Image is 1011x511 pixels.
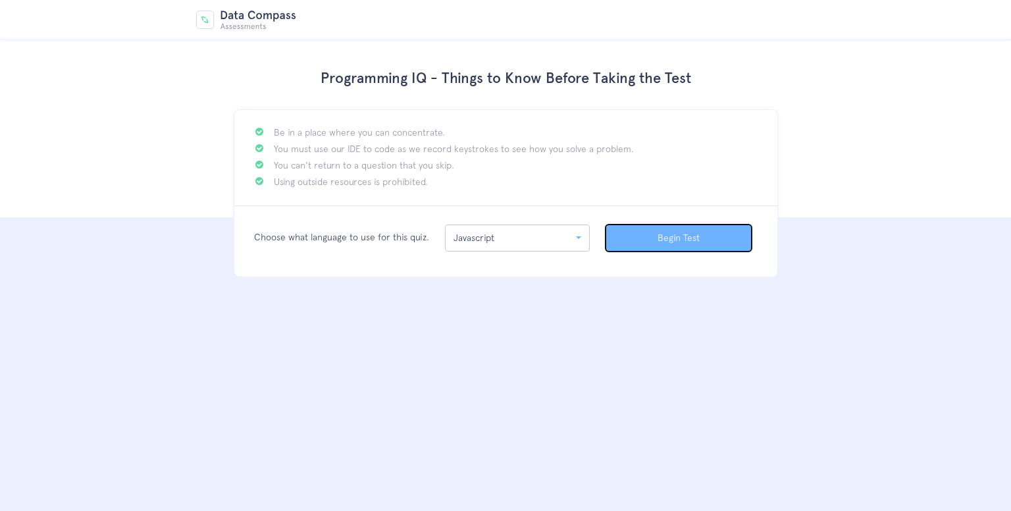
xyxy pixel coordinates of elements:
li: You can't return to a question that you skip. [274,159,758,173]
li: You must use our IDE to code as we record keystrokes to see how you solve a problem. [274,142,758,156]
div: Javascript [454,231,573,245]
h6: Choose what language to use for this quiz. [254,232,429,243]
button: Begin Test [606,225,752,252]
li: Be in a place where you can concentrate. [274,126,758,140]
img: Data Compass Assessment Logo [196,11,296,30]
li: Using outside resources is prohibited. [274,175,758,189]
button: Javascript [445,225,590,252]
h1: Programming IQ - Things to Know Before Taking the Test [234,70,778,87]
